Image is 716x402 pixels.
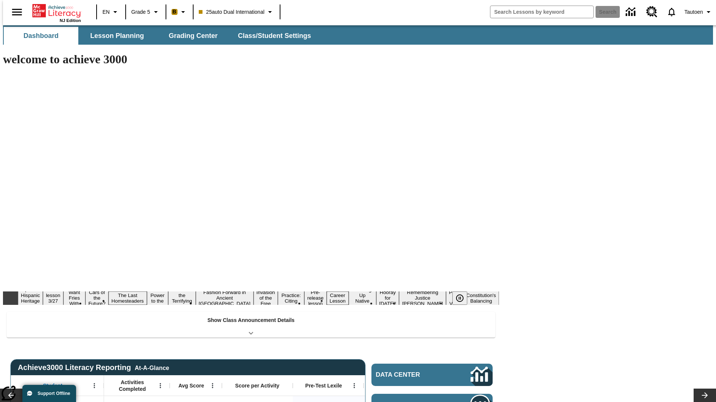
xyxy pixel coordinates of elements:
[80,27,154,45] button: Lesson Planning
[18,363,169,372] span: Achieve3000 Literacy Reporting
[349,286,376,310] button: Slide 13 Cooking Up Native Traditions
[621,2,642,22] a: Data Center
[199,8,264,16] span: 25auto Dual International
[399,288,446,307] button: Slide 15 Remembering Justice O'Connor
[3,52,499,66] h1: welcome to achieve 3000
[490,6,593,18] input: search field
[99,5,123,19] button: Language: EN, Select a language
[168,286,196,310] button: Slide 7 Attack of the Terrifying Tomatoes
[135,363,169,371] div: At-A-Glance
[18,286,43,310] button: Slide 1 ¡Viva Hispanic Heritage Month!
[254,283,278,313] button: Slide 9 The Invasion of the Free CD
[38,391,70,396] span: Support Offline
[103,8,110,16] span: EN
[196,288,254,307] button: Slide 8 Fashion Forward in Ancient Rome
[22,385,76,402] button: Support Offline
[376,371,446,379] span: Data Center
[305,382,342,389] span: Pre-Test Lexile
[452,291,467,305] button: Pause
[32,3,81,18] a: Home
[371,364,493,386] a: Data Center
[463,286,499,310] button: Slide 17 The Constitution's Balancing Act
[232,27,317,45] button: Class/Student Settings
[694,389,716,402] button: Lesson carousel, Next
[43,286,63,310] button: Slide 2 Test lesson 3/27 en
[169,5,191,19] button: Boost Class color is peach. Change class color
[63,283,85,313] button: Slide 3 Do You Want Fries With That?
[89,380,100,391] button: Open Menu
[155,380,166,391] button: Open Menu
[3,25,713,45] div: SubNavbar
[128,5,163,19] button: Grade: Grade 5, Select a grade
[235,382,280,389] span: Score per Activity
[207,380,218,391] button: Open Menu
[376,288,399,307] button: Slide 14 Hooray for Constitution Day!
[3,6,109,13] body: Maximum 600 characters Press Escape to exit toolbar Press Alt + F10 to reach toolbar
[173,7,176,16] span: B
[304,288,327,307] button: Slide 11 Pre-release lesson
[156,27,230,45] button: Grading Center
[108,379,157,392] span: Activities Completed
[131,8,150,16] span: Grade 5
[207,316,295,324] p: Show Class Announcement Details
[452,291,475,305] div: Pause
[681,5,716,19] button: Profile/Settings
[642,2,662,22] a: Resource Center, Will open in new tab
[178,382,204,389] span: Avg Score
[85,288,109,307] button: Slide 4 Cars of the Future?
[684,8,703,16] span: Tautoen
[3,27,318,45] div: SubNavbar
[109,291,147,305] button: Slide 5 The Last Homesteaders
[327,291,349,305] button: Slide 12 Career Lesson
[278,286,304,310] button: Slide 10 Mixed Practice: Citing Evidence
[43,382,62,389] span: Student
[147,286,169,310] button: Slide 6 Solar Power to the People
[446,288,463,307] button: Slide 16 Point of View
[662,2,681,22] a: Notifications
[4,27,78,45] button: Dashboard
[32,3,81,23] div: Home
[349,380,360,391] button: Open Menu
[60,18,81,23] span: NJ Edition
[6,1,28,23] button: Open side menu
[196,5,277,19] button: Class: 25auto Dual International, Select your class
[7,312,495,338] div: Show Class Announcement Details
